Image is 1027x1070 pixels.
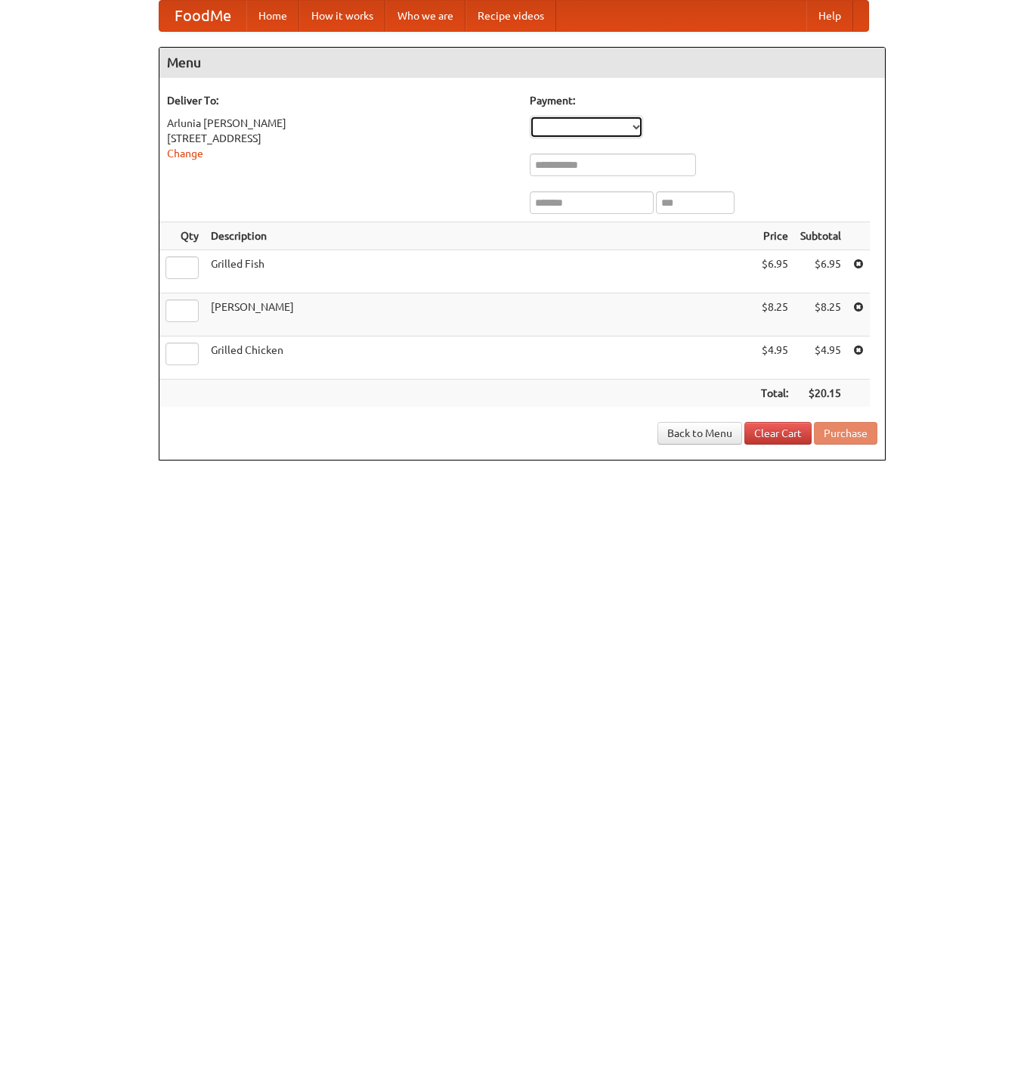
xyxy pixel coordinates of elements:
a: Change [167,147,203,160]
h4: Menu [159,48,885,78]
td: $8.25 [755,293,794,337]
td: [PERSON_NAME] [205,293,755,337]
h5: Payment: [530,93,877,108]
td: $6.95 [794,250,847,293]
a: Home [246,1,299,31]
th: Price [755,222,794,250]
h5: Deliver To: [167,93,515,108]
th: Subtotal [794,222,847,250]
th: Total: [755,380,794,408]
a: Back to Menu [657,422,742,445]
td: Grilled Chicken [205,337,755,380]
th: $20.15 [794,380,847,408]
td: $4.95 [755,337,794,380]
a: How it works [299,1,385,31]
td: $6.95 [755,250,794,293]
a: Who we are [385,1,466,31]
a: Help [806,1,853,31]
a: FoodMe [159,1,246,31]
div: [STREET_ADDRESS] [167,131,515,146]
td: $8.25 [794,293,847,337]
a: Recipe videos [466,1,556,31]
a: Clear Cart [744,422,812,445]
th: Description [205,222,755,250]
th: Qty [159,222,205,250]
td: Grilled Fish [205,250,755,293]
button: Purchase [814,422,877,445]
div: Arlunia [PERSON_NAME] [167,116,515,131]
td: $4.95 [794,337,847,380]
